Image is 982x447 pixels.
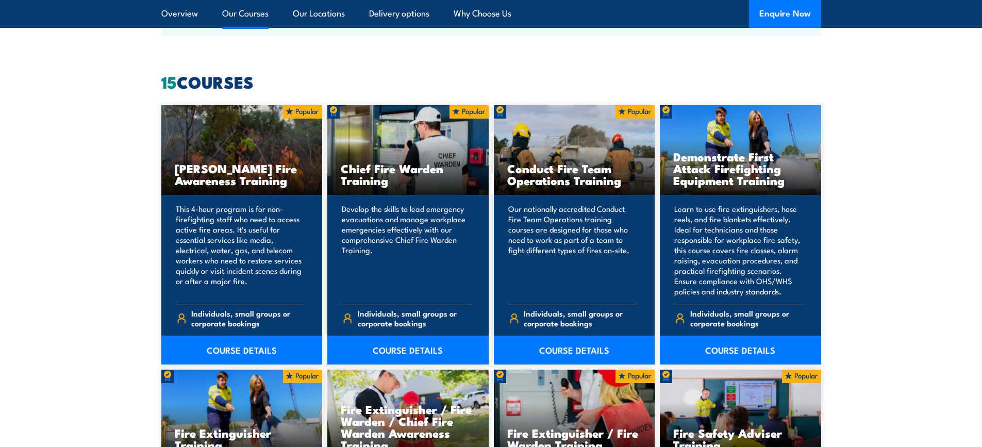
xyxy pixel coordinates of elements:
[161,69,177,94] strong: 15
[176,204,305,296] p: This 4-hour program is for non-firefighting staff who need to access active fire areas. It's usef...
[342,204,471,296] p: Develop the skills to lead emergency evacuations and manage workplace emergencies effectively wit...
[690,308,804,328] span: Individuals, small groups or corporate bookings
[191,308,305,328] span: Individuals, small groups or corporate bookings
[175,162,309,186] h3: [PERSON_NAME] Fire Awareness Training
[674,204,804,296] p: Learn to use fire extinguishers, hose reels, and fire blankets effectively. Ideal for technicians...
[161,74,821,89] h2: COURSES
[358,308,471,328] span: Individuals, small groups or corporate bookings
[673,151,808,186] h3: Demonstrate First Attack Firefighting Equipment Training
[341,162,475,186] h3: Chief Fire Warden Training
[660,336,821,365] a: COURSE DETAILS
[507,162,642,186] h3: Conduct Fire Team Operations Training
[508,204,638,296] p: Our nationally accredited Conduct Fire Team Operations training courses are designed for those wh...
[494,336,655,365] a: COURSE DETAILS
[161,336,323,365] a: COURSE DETAILS
[524,308,637,328] span: Individuals, small groups or corporate bookings
[327,336,489,365] a: COURSE DETAILS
